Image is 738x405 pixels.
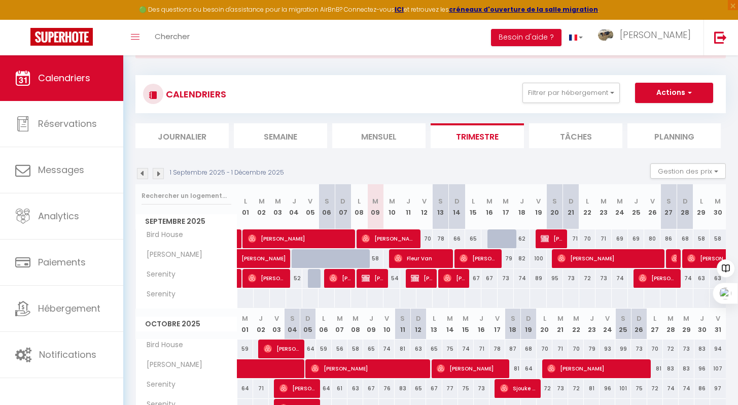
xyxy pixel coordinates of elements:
li: Semaine [234,123,327,148]
abbr: V [716,314,720,323]
th: 02 [253,309,269,340]
abbr: J [590,314,594,323]
abbr: S [290,314,295,323]
div: 89 [530,269,546,288]
th: 11 [395,309,410,340]
th: 24 [612,184,628,229]
abbr: V [308,196,312,206]
abbr: S [325,196,329,206]
th: 26 [631,309,647,340]
th: 22 [568,309,584,340]
div: 93 [600,340,615,358]
div: 107 [710,359,726,378]
a: ICI [395,5,404,14]
th: 20 [537,309,552,340]
abbr: V [384,314,389,323]
span: [PERSON_NAME] [411,268,433,288]
th: 22 [579,184,595,229]
li: Trimestre [431,123,524,148]
abbr: V [495,314,500,323]
th: 31 [710,309,726,340]
abbr: M [372,196,378,206]
th: 23 [595,184,612,229]
th: 04 [286,184,302,229]
th: 21 [552,309,568,340]
div: 67 [481,269,498,288]
div: 73 [498,269,514,288]
span: Calendriers [38,72,90,84]
div: 83 [679,359,694,378]
span: [PERSON_NAME] [443,268,465,288]
th: 17 [489,309,505,340]
abbr: M [617,196,623,206]
div: 81 [395,340,410,358]
th: 04 [285,309,300,340]
div: 96 [694,359,710,378]
div: 72 [663,340,679,358]
th: 16 [474,309,489,340]
div: 63 [410,340,426,358]
abbr: D [305,314,310,323]
th: 20 [547,184,563,229]
div: 58 [693,229,710,248]
div: 72 [579,269,595,288]
div: 64 [316,379,332,398]
th: 11 [400,184,416,229]
th: 29 [679,309,694,340]
a: créneaux d'ouverture de la salle migration [449,5,598,14]
div: 74 [679,379,694,398]
abbr: L [358,196,361,206]
abbr: M [683,314,689,323]
img: Super Booking [30,28,93,46]
th: 24 [600,309,615,340]
abbr: S [552,196,557,206]
th: 25 [628,184,644,229]
a: ... [PERSON_NAME] [590,20,704,55]
th: 09 [367,184,383,229]
abbr: M [389,196,395,206]
div: 62 [514,229,530,248]
div: 73 [474,379,489,398]
div: 74 [379,340,395,358]
th: 10 [383,184,400,229]
div: 73 [552,379,568,398]
div: 73 [563,269,579,288]
div: 75 [442,340,458,358]
th: 26 [644,184,660,229]
div: 63 [347,379,363,398]
abbr: L [322,314,325,323]
div: 56 [332,340,347,358]
span: [PERSON_NAME] [460,249,498,268]
div: 81 [584,379,600,398]
th: 19 [521,309,537,340]
span: [PERSON_NAME] [248,268,286,288]
th: 28 [663,309,679,340]
abbr: L [700,196,703,206]
span: [PERSON_NAME] [557,249,660,268]
div: 67 [426,379,442,398]
th: 01 [237,184,254,229]
div: 71 [595,229,612,248]
div: 82 [514,249,530,268]
div: 74 [514,269,530,288]
th: 14 [449,184,465,229]
abbr: S [400,314,405,323]
div: 74 [612,269,628,288]
div: 69 [628,229,644,248]
span: [PERSON_NAME] [541,229,563,248]
th: 27 [647,309,663,340]
abbr: J [406,196,410,206]
th: 08 [347,309,363,340]
div: 73 [595,269,612,288]
p: 1 Septembre 2025 - 1 Décembre 2025 [170,168,284,178]
div: 71 [552,340,568,358]
abbr: D [683,196,688,206]
abbr: D [340,196,345,206]
th: 06 [319,184,335,229]
abbr: L [586,196,589,206]
th: 07 [335,184,351,229]
div: 75 [458,379,474,398]
th: 19 [530,184,546,229]
div: 70 [568,340,584,358]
